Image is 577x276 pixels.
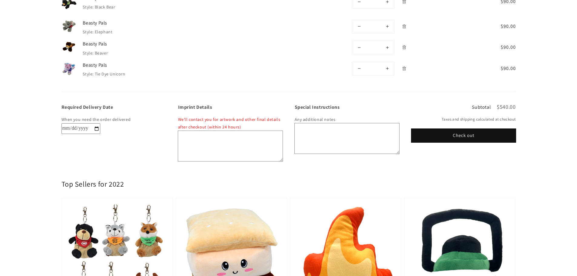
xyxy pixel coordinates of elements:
[61,20,77,33] img: Beasty Pals
[481,23,516,30] span: $90.00
[399,63,410,74] a: Remove Beasty Pals - Tie Dye Unicorn
[83,20,174,26] a: Beasty Pals
[95,71,125,77] dd: Tie Dye Unicorn
[61,62,77,76] img: Beasty Pals
[366,41,380,54] input: Quantity for Beasty Pals
[366,62,380,75] input: Quantity for Beasty Pals
[83,29,94,35] dt: Style:
[399,21,410,32] a: Remove Beasty Pals - Elephant
[399,42,410,53] a: Remove Beasty Pals - Beaver
[178,104,283,110] label: Imprint Details
[497,104,516,110] p: $540.00
[481,65,516,72] span: $90.00
[295,104,399,110] label: Special Instructions
[61,116,166,123] p: When you need the order delivered
[83,4,94,10] dt: Style:
[61,41,77,52] img: Beasty Pals
[95,29,113,35] dd: Elephant
[95,4,115,10] dd: Black Bear
[61,179,124,189] h2: Top Sellers for 2022
[472,105,491,110] h3: Subtotal
[295,116,399,123] p: Any additional notes
[83,62,174,68] a: Beasty Pals
[83,71,94,77] dt: Style:
[178,116,283,131] p: We'll contact you for artwork and other final details after checkout (within 24 hours)
[366,20,380,33] input: Quantity for Beasty Pals
[83,50,94,56] dt: Style:
[411,129,516,142] button: Check out
[481,44,516,51] span: $90.00
[95,50,108,56] dd: Beaver
[61,104,166,110] label: Required Delivery Date
[411,116,516,122] small: Taxes and shipping calculated at checkout
[83,41,174,47] a: Beasty Pals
